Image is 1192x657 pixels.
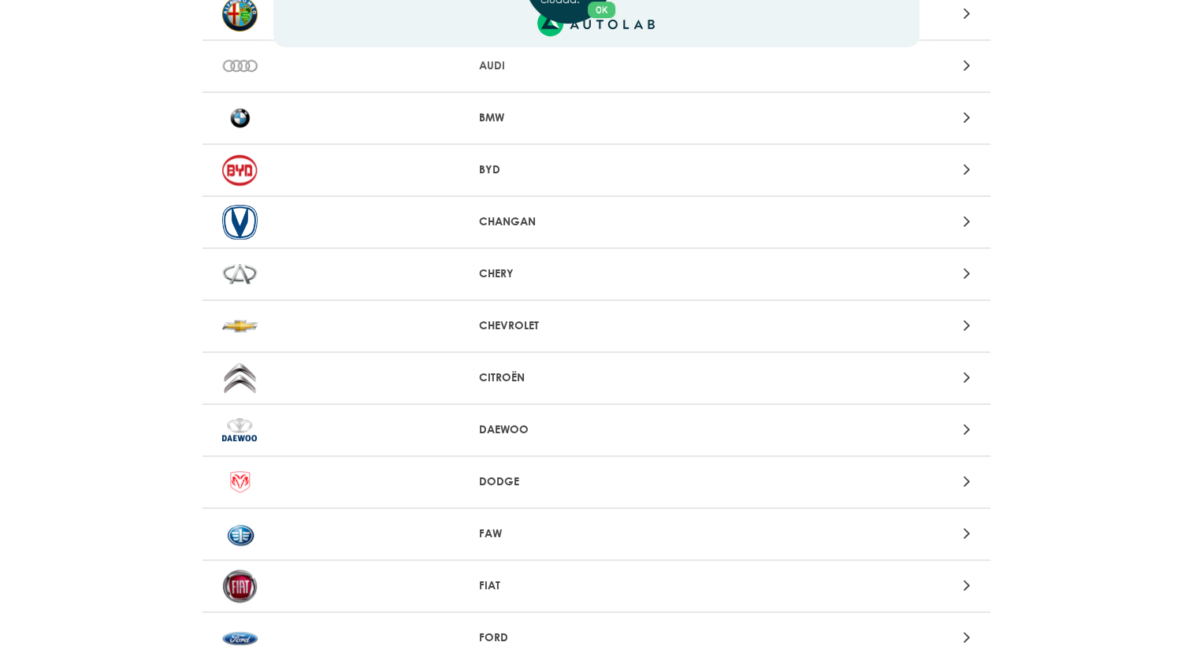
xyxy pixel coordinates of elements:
img: FORD [222,621,258,655]
img: FAW [222,517,258,551]
p: FAW [479,525,713,542]
img: DODGE [222,465,258,499]
button: Close [588,2,615,18]
img: FIAT [222,569,258,603]
p: FORD [479,629,713,646]
p: DODGE [479,473,713,490]
p: FIAT [479,577,713,594]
